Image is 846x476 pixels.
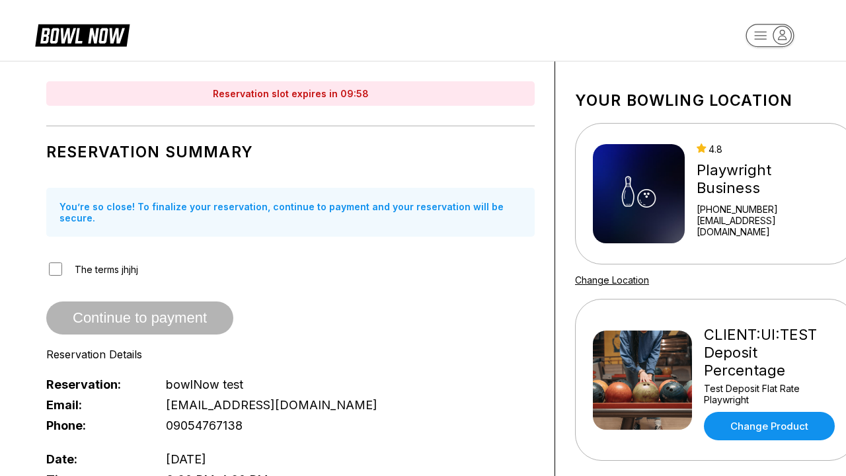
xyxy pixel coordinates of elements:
[46,398,144,412] span: Email:
[75,264,138,275] span: The terms jhjhj
[593,144,685,243] img: Playwright Business
[46,348,535,361] div: Reservation Details
[697,143,838,155] div: 4.8
[593,331,692,430] img: CLIENT:UI:TEST Deposit Percentage
[166,418,243,432] span: 09054767138
[697,161,838,197] div: Playwright Business
[46,377,144,391] span: Reservation:
[46,81,535,106] div: Reservation slot expires in 09:58
[704,412,835,440] a: Change Product
[46,418,144,432] span: Phone:
[46,143,535,161] h1: Reservation Summary
[704,383,838,405] div: Test Deposit Flat Rate Playwright
[46,188,535,237] div: You’re so close! To finalize your reservation, continue to payment and your reservation will be s...
[166,452,206,466] span: [DATE]
[575,274,649,286] a: Change Location
[166,377,243,391] span: bowlNow test
[166,398,377,412] span: [EMAIL_ADDRESS][DOMAIN_NAME]
[704,326,838,379] div: CLIENT:UI:TEST Deposit Percentage
[697,215,838,237] a: [EMAIL_ADDRESS][DOMAIN_NAME]
[697,204,838,215] div: [PHONE_NUMBER]
[46,452,144,466] span: Date:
